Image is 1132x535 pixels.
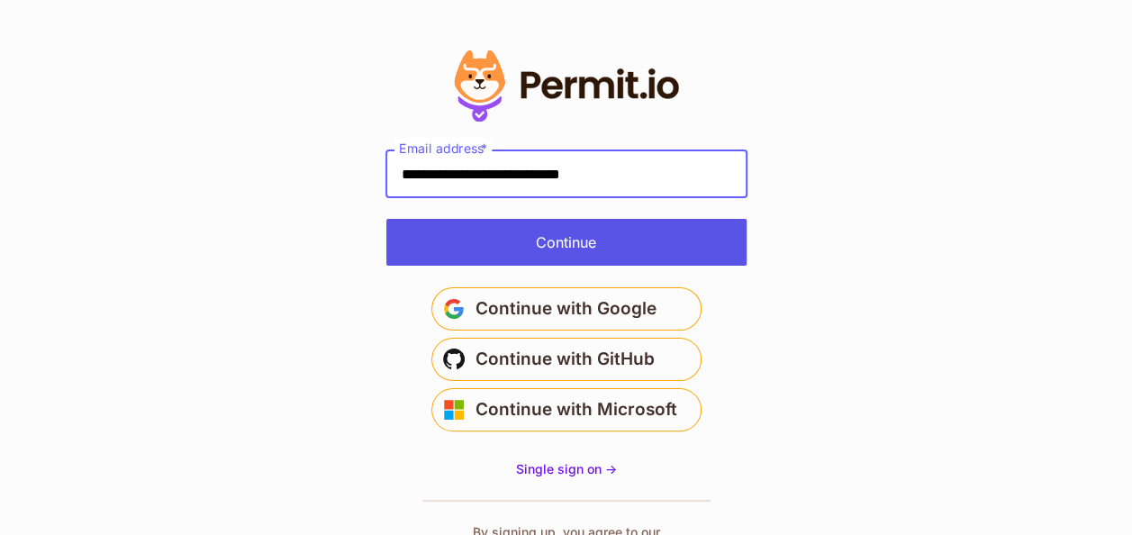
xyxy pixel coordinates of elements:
[475,395,677,424] span: Continue with Microsoft
[475,345,655,374] span: Continue with GitHub
[431,388,702,431] button: Continue with Microsoft
[475,295,657,323] span: Continue with Google
[431,287,702,331] button: Continue with Google
[431,338,702,381] button: Continue with GitHub
[394,138,491,159] label: Email address
[386,219,747,266] button: Continue
[516,460,617,478] a: Single sign on ->
[516,461,617,476] span: Single sign on ->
